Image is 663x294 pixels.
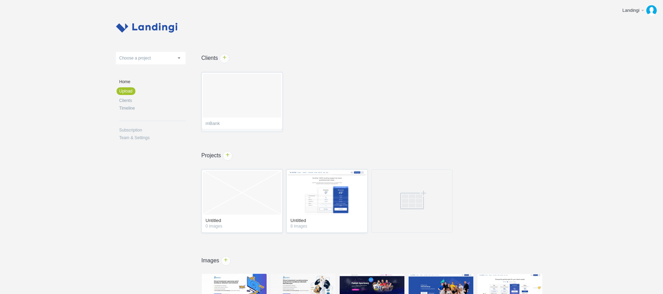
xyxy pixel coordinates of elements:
img: landingi_gs3t79_v4_thumb.jpg [288,171,366,215]
em: 0 images [206,224,278,229]
h1: Clients [186,55,557,61]
a: Home [119,80,186,84]
a: Clients [119,98,186,103]
img: 3f630892c568204773eadf6b2c534070 [646,5,657,16]
a: Drag an image here or click to create a new project [371,169,452,233]
h1: Projects [186,153,557,158]
a: + [221,256,231,266]
span: + [223,151,232,160]
a: + [220,54,229,63]
a: Upload [117,87,135,95]
a: Timeline [119,106,186,110]
a: Untitled [291,218,363,224]
div: Landingi [622,7,640,14]
h1: Images [186,258,557,263]
a: mBank [202,72,283,132]
a: empty [203,171,281,215]
em: 8 images [291,224,363,229]
a: Subscription [119,128,186,132]
img: landingi-logo_20200813074244.png [116,23,177,33]
a: Landingi [617,3,660,17]
span: + [221,256,230,265]
span: mBank [206,121,278,128]
a: + [223,151,232,161]
a: Team & Settings [119,136,186,140]
a: Untitled [206,218,278,224]
span: Choose a project [119,56,151,61]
